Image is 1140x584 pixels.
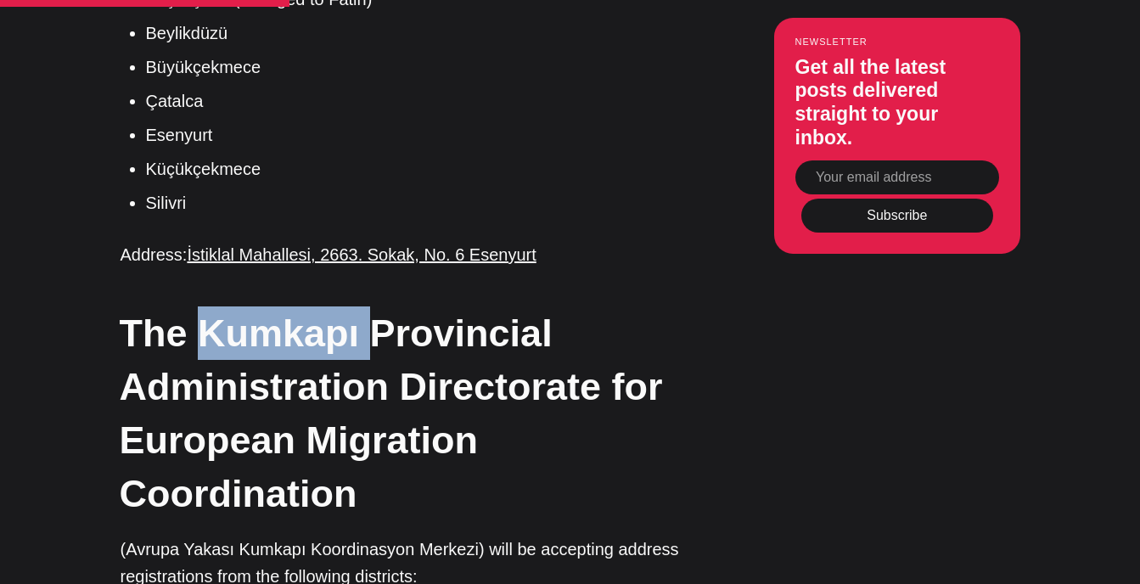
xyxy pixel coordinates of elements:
a: İstiklal Mahallesi, 2663. Sokak, No. 6 Esenyurt [187,245,536,264]
li: Esenyurt [146,122,689,148]
h2: The Kumkapı Provincial Administration Directorate for European Migration Coordination [120,306,688,520]
input: Your email address [795,160,999,194]
li: Silivri [146,190,689,216]
button: Subscribe [801,199,993,233]
h3: Get all the latest posts delivered straight to your inbox. [795,56,999,149]
small: Newsletter [795,36,999,47]
p: Address: [121,241,689,268]
li: Çatalca [146,88,689,114]
li: Beylikdüzü [146,20,689,46]
li: Büyükçekmece [146,54,689,80]
li: Küçükçekmece [146,156,689,182]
